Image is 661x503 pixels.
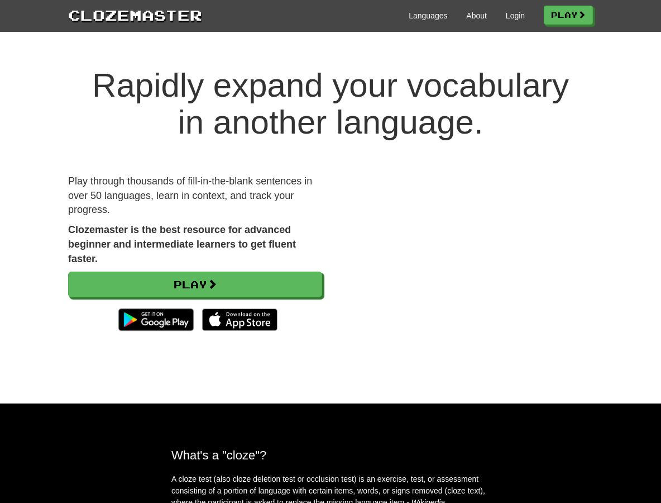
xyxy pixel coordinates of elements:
[544,6,593,25] a: Play
[466,10,487,21] a: About
[202,309,277,331] img: Download_on_the_App_Store_Badge_US-UK_135x40-25178aeef6eb6b83b96f5f2d004eda3bffbb37122de64afbaef7...
[506,10,525,21] a: Login
[113,303,199,336] img: Get it on Google Play
[68,4,202,25] a: Clozemaster
[68,272,322,297] a: Play
[409,10,447,21] a: Languages
[68,174,322,217] p: Play through thousands of fill-in-the-blank sentences in over 50 languages, learn in context, and...
[68,224,296,264] strong: Clozemaster is the best resource for advanced beginner and intermediate learners to get fluent fa...
[171,448,490,462] h2: What's a "cloze"?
